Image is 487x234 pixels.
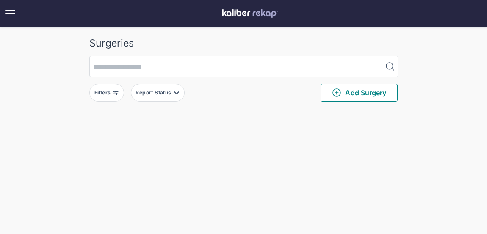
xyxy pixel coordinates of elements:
img: PlusCircleGreen.5fd88d77.svg [332,88,342,98]
img: MagnifyingGlass.1dc66aab.svg [385,61,395,72]
div: Report Status [136,89,173,96]
img: open menu icon [3,7,17,20]
div: Surgeries [89,37,398,49]
img: faders-horizontal-grey.d550dbda.svg [112,89,119,96]
button: Add Surgery [321,84,398,102]
button: Report Status [131,84,185,102]
div: Filters [94,89,113,96]
img: filter-caret-down-grey.b3560631.svg [173,89,180,96]
span: Add Surgery [332,88,386,98]
img: kaliber labs logo [222,9,278,18]
button: Filters [89,84,124,102]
